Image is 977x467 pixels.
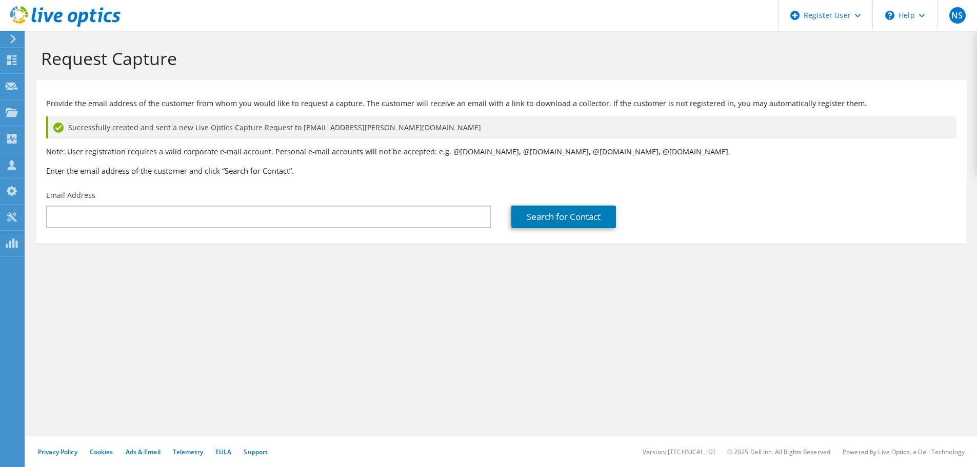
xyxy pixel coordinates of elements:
a: EULA [215,448,231,456]
a: Privacy Policy [38,448,77,456]
a: Cookies [90,448,113,456]
a: Search for Contact [511,206,616,228]
span: NS [949,7,966,24]
a: Telemetry [173,448,203,456]
a: Ads & Email [126,448,161,456]
li: © 2025 Dell Inc. All Rights Reserved [727,448,830,456]
h3: Enter the email address of the customer and click “Search for Contact”. [46,165,956,176]
p: Note: User registration requires a valid corporate e-mail account. Personal e-mail accounts will ... [46,146,956,157]
h1: Request Capture [41,48,956,69]
li: Powered by Live Optics, a Dell Technology [843,448,965,456]
svg: \n [885,11,894,20]
label: Email Address [46,190,95,200]
p: Provide the email address of the customer from whom you would like to request a capture. The cust... [46,98,956,109]
a: Support [244,448,268,456]
span: Successfully created and sent a new Live Optics Capture Request to [EMAIL_ADDRESS][PERSON_NAME][D... [68,122,481,133]
li: Version: [TECHNICAL_ID] [643,448,715,456]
